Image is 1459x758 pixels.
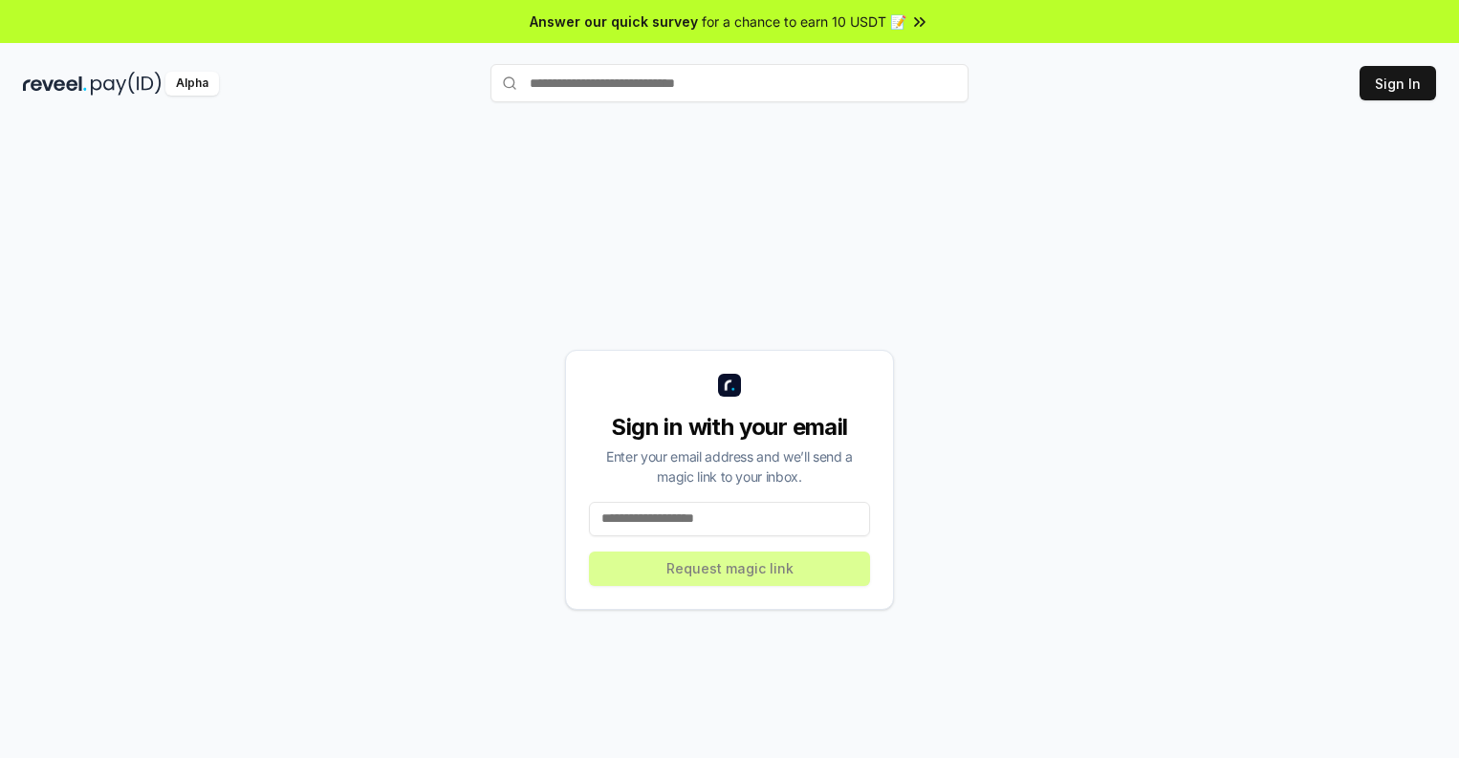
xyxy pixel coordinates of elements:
[91,72,162,96] img: pay_id
[165,72,219,96] div: Alpha
[718,374,741,397] img: logo_small
[530,11,698,32] span: Answer our quick survey
[702,11,906,32] span: for a chance to earn 10 USDT 📝
[589,412,870,443] div: Sign in with your email
[23,72,87,96] img: reveel_dark
[589,446,870,487] div: Enter your email address and we’ll send a magic link to your inbox.
[1360,66,1436,100] button: Sign In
